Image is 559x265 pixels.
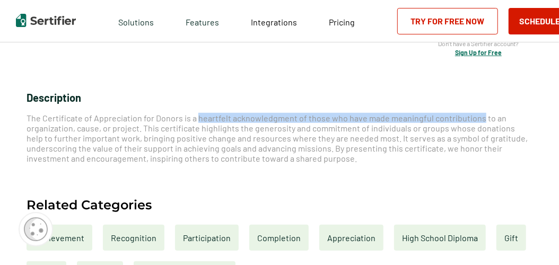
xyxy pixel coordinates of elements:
[27,113,528,163] span: The Certificate of Appreciation for Donors is a heartfelt acknowledgment of those who have made m...
[118,14,154,28] span: Solutions
[27,225,92,251] a: Achievement
[24,217,48,241] img: Cookie Popup Icon
[329,17,355,27] span: Pricing
[329,14,355,28] a: Pricing
[27,91,81,104] span: Description
[319,225,383,251] a: Appreciation
[16,14,76,27] img: Sertifier | Digital Credentialing Platform
[103,225,164,251] a: Recognition
[175,225,239,251] a: Participation
[438,39,519,49] span: Don’t have a Sertifier account?
[249,225,309,251] a: Completion
[186,14,219,28] span: Features
[27,198,152,211] h2: Related Categories
[251,17,297,27] span: Integrations
[251,14,297,28] a: Integrations
[496,225,526,251] a: Gift
[506,214,559,265] iframe: Chat Widget
[394,225,486,251] a: High School Diploma
[397,8,498,34] a: Try for Free Now
[455,49,502,56] a: Sign Up for Free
